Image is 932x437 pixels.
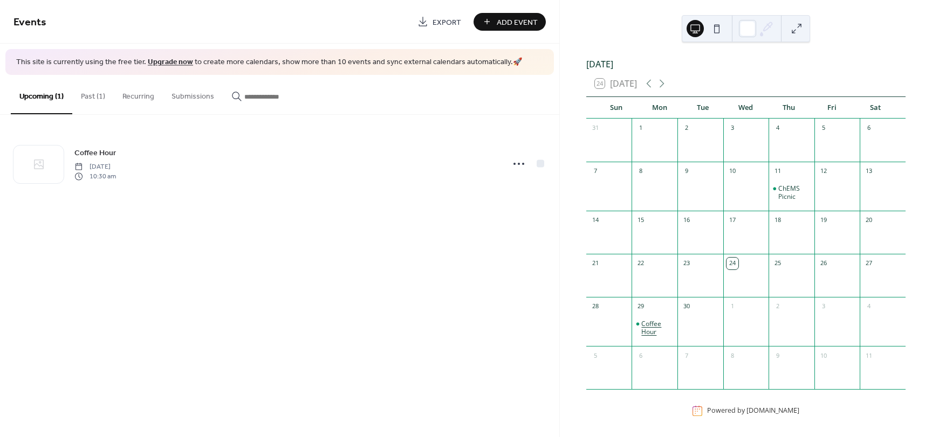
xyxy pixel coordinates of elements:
div: 26 [818,258,830,269]
div: Thu [767,97,811,119]
div: 22 [635,258,647,269]
div: [DATE] [586,58,906,71]
div: 29 [635,301,647,313]
div: 1 [727,301,738,313]
div: 17 [727,214,738,226]
div: 4 [863,301,875,313]
span: Events [13,12,46,33]
div: 10 [818,350,830,362]
div: 1 [635,122,647,134]
div: 2 [681,122,693,134]
div: 30 [681,301,693,313]
div: 9 [681,165,693,177]
span: Add Event [497,17,538,28]
span: Export [433,17,461,28]
div: 6 [863,122,875,134]
div: 4 [772,122,784,134]
div: Coffee Hour [641,320,673,336]
div: 7 [681,350,693,362]
a: Coffee Hour [74,147,116,159]
button: Recurring [114,75,163,113]
div: 11 [772,165,784,177]
div: 18 [772,214,784,226]
div: 19 [818,214,830,226]
div: 5 [818,122,830,134]
span: This site is currently using the free tier. to create more calendars, show more than 10 events an... [16,57,522,68]
div: 10 [727,165,738,177]
div: 6 [635,350,647,362]
a: [DOMAIN_NAME] [746,406,799,415]
div: 27 [863,258,875,269]
div: 16 [681,214,693,226]
div: 13 [863,165,875,177]
div: ChEMS Picnic [778,184,810,201]
span: 10:30 am [74,172,116,182]
a: Upgrade now [148,55,193,70]
div: 7 [590,165,601,177]
div: 3 [818,301,830,313]
div: Tue [681,97,724,119]
div: ChEMS Picnic [769,184,814,201]
div: Mon [638,97,681,119]
div: 8 [727,350,738,362]
div: 8 [635,165,647,177]
div: 12 [818,165,830,177]
button: Upcoming (1) [11,75,72,114]
div: 21 [590,258,601,269]
div: Fri [811,97,854,119]
button: Submissions [163,75,223,113]
div: Wed [724,97,767,119]
div: 28 [590,301,601,313]
button: Add Event [474,13,546,31]
div: 2 [772,301,784,313]
div: 11 [863,350,875,362]
div: 24 [727,258,738,269]
a: Export [409,13,469,31]
span: [DATE] [74,162,116,171]
div: 15 [635,214,647,226]
div: 25 [772,258,784,269]
div: Powered by [707,406,799,415]
div: Coffee Hour [632,320,677,336]
div: 3 [727,122,738,134]
div: Sun [595,97,638,119]
div: 5 [590,350,601,362]
div: 23 [681,258,693,269]
button: Past (1) [72,75,114,113]
div: Sat [854,97,897,119]
div: 20 [863,214,875,226]
div: 9 [772,350,784,362]
div: 31 [590,122,601,134]
div: 14 [590,214,601,226]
